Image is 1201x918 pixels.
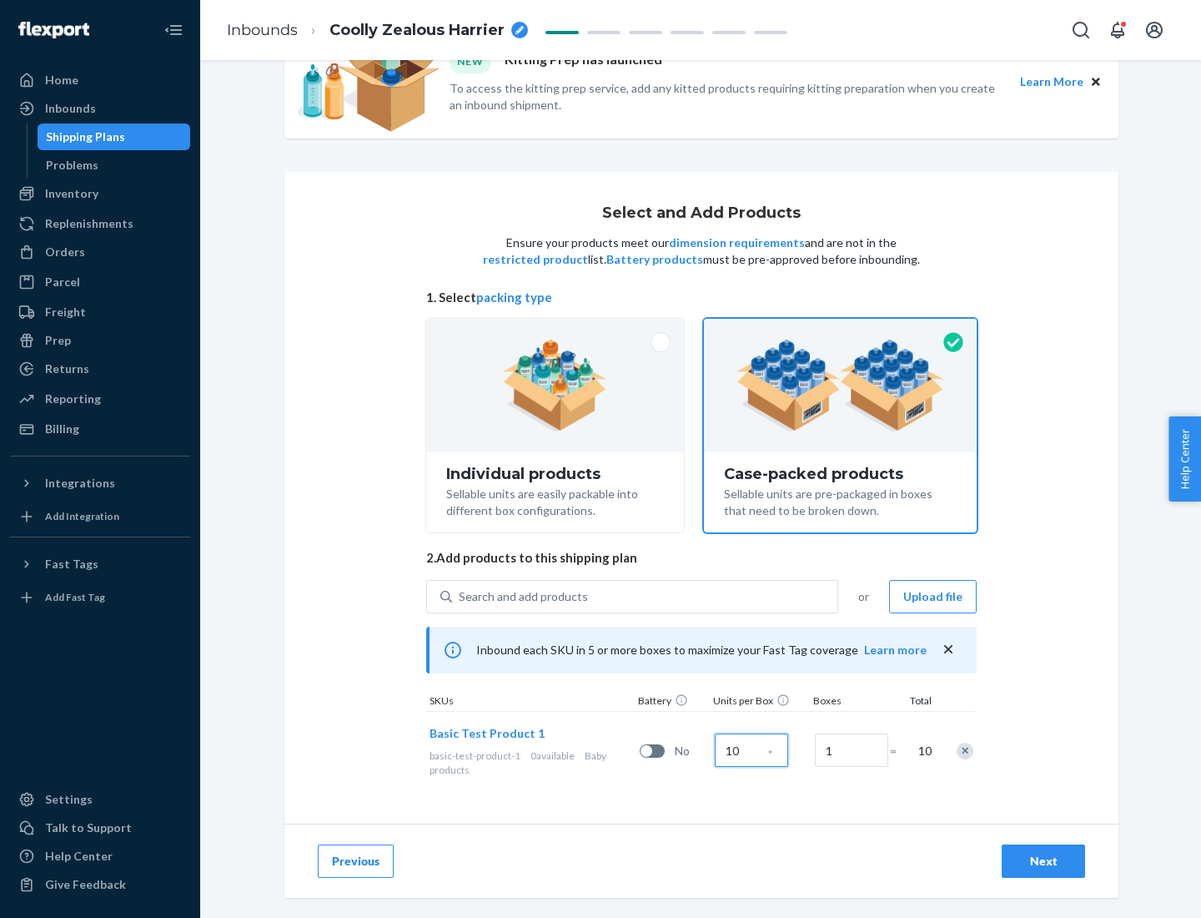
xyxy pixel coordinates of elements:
[450,80,1005,113] p: To access the kitting prep service, add any kitted products requiring kitting preparation when yo...
[10,584,190,611] a: Add Fast Tag
[675,743,708,759] span: No
[10,843,190,870] a: Help Center
[329,20,505,42] span: Coolly Zealous Harrier
[1101,13,1134,47] button: Open notifications
[10,551,190,578] button: Fast Tags
[45,244,85,260] div: Orders
[724,482,957,519] div: Sellable units are pre-packaged in boxes that need to be broken down.
[864,642,927,658] button: Learn more
[45,332,71,349] div: Prep
[10,356,190,382] a: Returns
[483,251,588,268] button: restricted product
[724,466,957,482] div: Case-packed products
[858,588,869,605] span: or
[10,67,190,93] a: Home
[602,205,801,222] h1: Select and Add Products
[45,421,79,437] div: Billing
[1138,13,1171,47] button: Open account menu
[940,641,957,658] button: close
[45,876,126,893] div: Give Feedback
[426,694,635,711] div: SKUs
[1087,73,1105,91] button: Close
[426,549,977,567] span: 2. Add products to this shipping plan
[45,590,105,604] div: Add Fast Tag
[10,503,190,530] a: Add Integration
[10,815,190,841] a: Talk to Support
[45,185,98,202] div: Inventory
[915,743,932,759] span: 10
[45,820,132,836] div: Talk to Support
[10,416,190,442] a: Billing
[1002,845,1085,878] button: Next
[45,475,115,492] div: Integrations
[227,21,298,39] a: Inbounds
[530,749,575,762] span: 0 available
[38,152,191,179] a: Problems
[459,588,588,605] div: Search and add products
[45,791,93,808] div: Settings
[10,786,190,813] a: Settings
[810,694,893,711] div: Boxes
[45,361,89,377] div: Returns
[45,274,80,290] div: Parcel
[45,100,96,117] div: Inbounds
[45,556,98,572] div: Fast Tags
[1020,73,1083,91] button: Learn More
[430,725,545,742] button: Basic Test Product 1
[10,386,190,412] a: Reporting
[481,235,922,268] p: Ensure your products meet our and are not in the list. must be pre-approved before inbounding.
[430,749,633,777] div: Baby products
[635,694,710,711] div: Battery
[476,289,552,306] button: packing type
[889,580,977,613] button: Upload file
[1064,13,1098,47] button: Open Search Box
[45,391,101,407] div: Reporting
[957,743,973,759] div: Remove Item
[10,470,190,497] button: Integrations
[10,327,190,354] a: Prep
[503,340,607,431] img: individual-pack.facf35554cb0f1810c75b2bd6df2d64e.png
[45,848,113,865] div: Help Center
[505,50,662,73] p: Kitting Prep has launched
[10,239,190,265] a: Orders
[46,157,98,174] div: Problems
[1168,416,1201,502] button: Help Center
[45,215,133,232] div: Replenishments
[893,694,935,711] div: Total
[736,340,944,431] img: case-pack.59cecea509d18c883b923b81aeac6d0b.png
[10,871,190,898] button: Give Feedback
[18,22,89,38] img: Flexport logo
[38,124,191,150] a: Shipping Plans
[157,13,190,47] button: Close Navigation
[715,734,788,767] input: Case Quantity
[10,95,190,122] a: Inbounds
[10,210,190,237] a: Replenishments
[890,743,907,759] span: =
[446,482,664,519] div: Sellable units are easily packable into different box configurations.
[606,251,703,268] button: Battery products
[446,466,664,482] div: Individual products
[10,180,190,207] a: Inventory
[426,289,977,306] span: 1. Select
[214,6,541,55] ol: breadcrumbs
[430,726,545,740] span: Basic Test Product 1
[10,299,190,325] a: Freight
[1016,853,1071,870] div: Next
[815,734,888,767] input: Number of boxes
[426,627,977,673] div: Inbound each SKU in 5 or more boxes to maximize your Fast Tag coverage
[430,749,520,762] span: basic-test-product-1
[45,304,86,320] div: Freight
[10,269,190,295] a: Parcel
[45,72,78,88] div: Home
[710,694,810,711] div: Units per Box
[669,235,805,251] button: dimension requirements
[45,509,119,523] div: Add Integration
[450,50,491,73] div: NEW
[318,845,394,878] button: Previous
[46,129,125,145] div: Shipping Plans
